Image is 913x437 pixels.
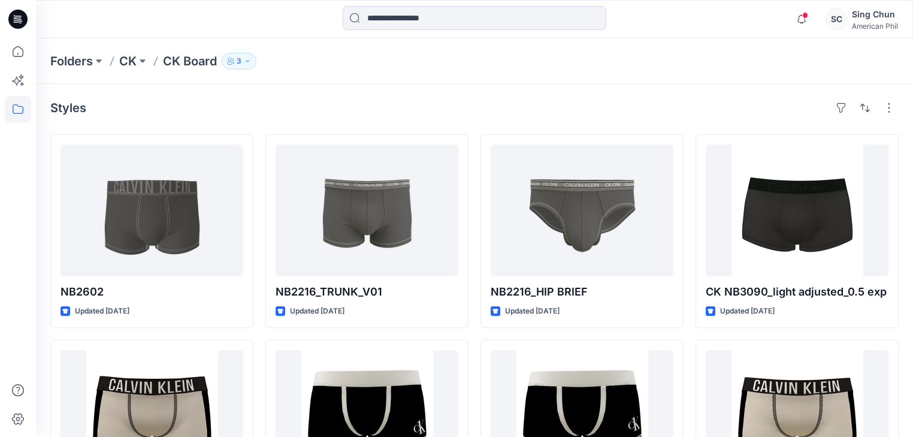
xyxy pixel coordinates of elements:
[75,305,129,318] p: Updated [DATE]
[826,8,847,30] div: SC
[290,305,344,318] p: Updated [DATE]
[852,22,898,31] div: American Phil
[706,284,888,300] p: CK NB3090_light adjusted_0.5 exp
[222,53,256,70] button: 3
[491,284,673,300] p: NB2216_HIP BRIEF
[505,305,560,318] p: Updated [DATE]
[50,101,86,115] h4: Styles
[852,7,898,22] div: Sing Chun
[237,55,241,68] p: 3
[50,53,93,70] a: Folders
[276,284,458,300] p: NB2216_TRUNK_V01
[491,144,673,276] a: NB2216_HIP BRIEF
[706,144,888,276] a: CK NB3090_light adjusted_0.5 exp
[276,144,458,276] a: NB2216_TRUNK_V01
[61,144,243,276] a: NB2602
[163,53,217,70] p: CK Board
[119,53,137,70] a: CK
[720,305,775,318] p: Updated [DATE]
[61,284,243,300] p: NB2602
